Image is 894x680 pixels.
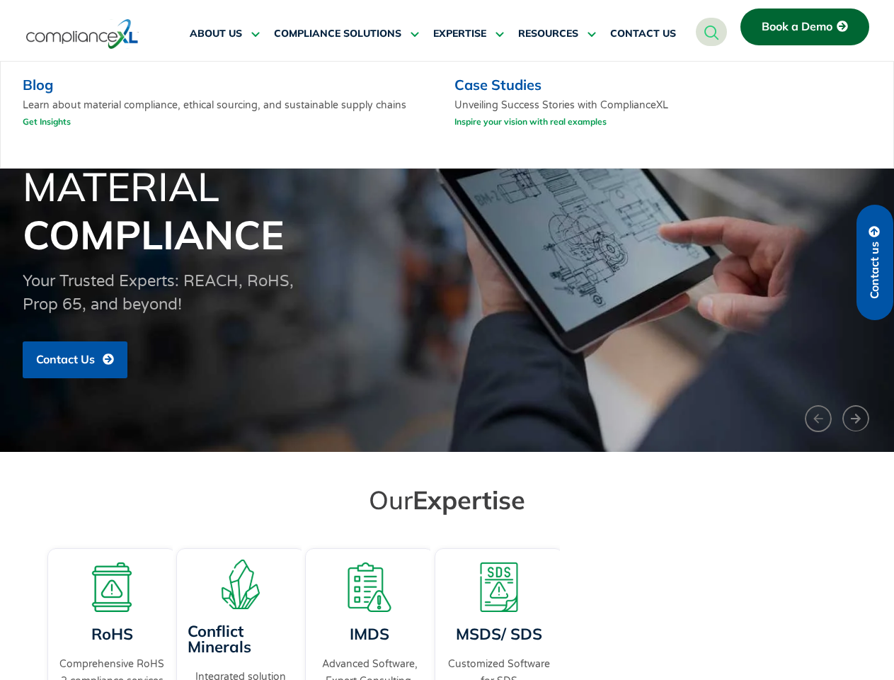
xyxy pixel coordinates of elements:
[610,28,676,40] span: CONTACT US
[740,8,869,45] a: Book a Demo
[454,113,607,130] a: Inspire your vision with real examples
[23,98,435,135] p: Learn about material compliance, ethical sourcing, and sustainable supply chains
[433,17,504,51] a: EXPERTISE
[23,162,872,259] h1: Material
[87,562,137,612] img: A board with a warning sign
[610,17,676,51] a: CONTACT US
[274,28,401,40] span: COMPLIANCE SOLUTIONS
[26,18,139,50] img: logo-one.svg
[23,272,294,314] span: Your Trusted Experts: REACH, RoHS, Prop 65, and beyond!
[23,210,284,259] span: Compliance
[91,624,132,644] a: RoHS
[413,484,525,516] span: Expertise
[696,18,727,46] a: navsearch-button
[856,205,893,320] a: Contact us
[23,113,71,130] a: Get Insights
[216,560,265,609] img: A representation of minerals
[762,21,832,33] span: Book a Demo
[23,76,53,93] a: Blog
[345,562,394,612] img: A list board with a warning
[190,28,242,40] span: ABOUT US
[190,17,260,51] a: ABOUT US
[518,17,596,51] a: RESOURCES
[350,624,389,644] a: IMDS
[518,28,578,40] span: RESOURCES
[36,353,95,366] span: Contact Us
[51,484,844,516] h2: Our
[869,242,881,299] span: Contact us
[474,562,524,612] img: A warning board with SDS displaying
[433,28,486,40] span: EXPERTISE
[456,624,542,644] a: MSDS/ SDS
[454,98,668,135] p: Unveiling Success Stories with ComplianceXL
[23,341,127,378] a: Contact Us
[454,76,541,93] a: Case Studies
[188,621,251,657] a: Conflict Minerals
[274,17,419,51] a: COMPLIANCE SOLUTIONS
